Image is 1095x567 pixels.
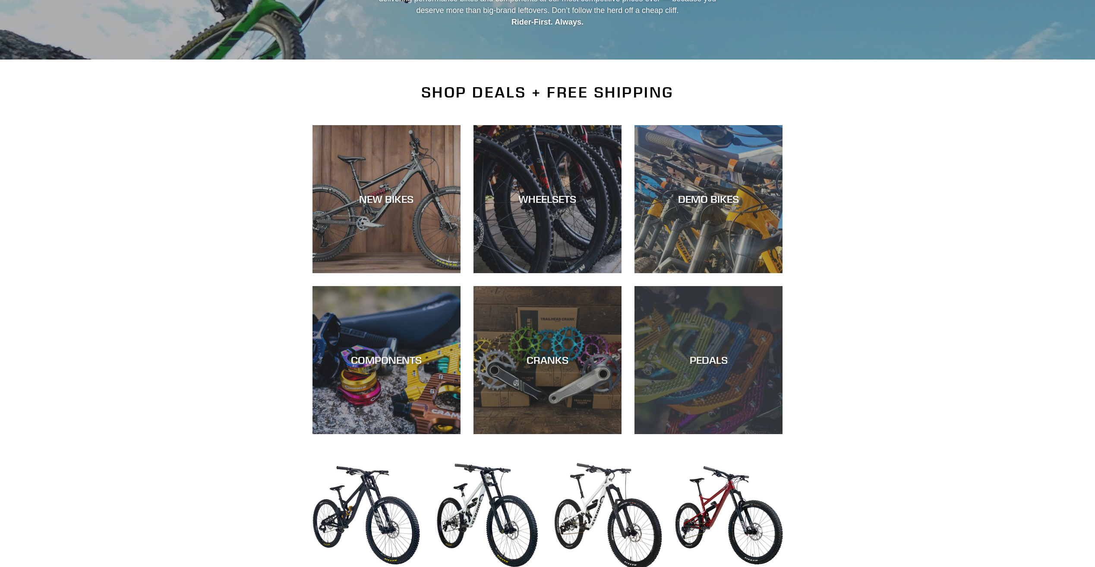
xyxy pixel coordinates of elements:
div: DEMO BIKES [634,193,783,205]
a: NEW BIKES [312,125,461,273]
div: NEW BIKES [312,193,461,205]
div: PEDALS [634,354,783,366]
h2: SHOP DEALS + FREE SHIPPING [312,83,783,101]
div: WHEELSETS [473,193,622,205]
a: PEDALS [634,286,783,434]
a: WHEELSETS [473,125,622,273]
a: CRANKS [473,286,622,434]
strong: Rider-First. Always. [511,18,584,26]
div: CRANKS [473,354,622,366]
div: COMPONENTS [312,354,461,366]
a: DEMO BIKES [634,125,783,273]
a: COMPONENTS [312,286,461,434]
